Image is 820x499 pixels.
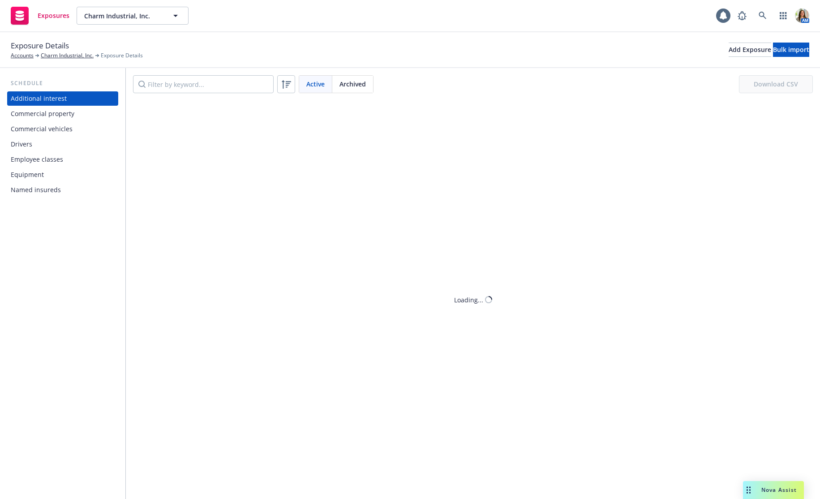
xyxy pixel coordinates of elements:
[773,43,809,56] div: Bulk import
[729,43,771,56] div: Add Exposure
[773,43,809,57] button: Bulk import
[133,75,274,93] input: Filter by keyword...
[7,3,73,28] a: Exposures
[729,43,771,57] button: Add Exposure
[77,7,189,25] button: Charm Industrial, Inc.
[761,486,797,494] span: Nova Assist
[101,52,143,60] span: Exposure Details
[11,40,69,52] span: Exposure Details
[11,183,61,197] div: Named insureds
[11,152,63,167] div: Employee classes
[7,183,118,197] a: Named insureds
[38,12,69,19] span: Exposures
[774,7,792,25] a: Switch app
[84,11,162,21] span: Charm Industrial, Inc.
[743,481,754,499] div: Drag to move
[733,7,751,25] a: Report a Bug
[11,122,73,136] div: Commercial vehicles
[339,79,366,89] span: Archived
[795,9,809,23] img: photo
[11,137,32,151] div: Drivers
[7,122,118,136] a: Commercial vehicles
[454,295,483,305] div: Loading...
[7,91,118,106] a: Additional interest
[11,91,67,106] div: Additional interest
[7,79,118,88] div: Schedule
[7,137,118,151] a: Drivers
[11,168,44,182] div: Equipment
[11,52,34,60] a: Accounts
[743,481,804,499] button: Nova Assist
[7,168,118,182] a: Equipment
[7,107,118,121] a: Commercial property
[754,7,772,25] a: Search
[7,152,118,167] a: Employee classes
[41,52,94,60] a: Charm Industrial, Inc.
[306,79,325,89] span: Active
[11,107,74,121] div: Commercial property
